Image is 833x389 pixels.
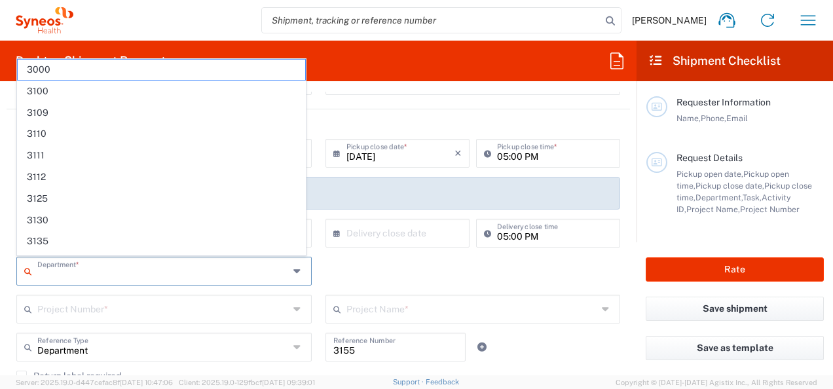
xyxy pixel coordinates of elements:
a: Feedback [426,378,459,386]
button: Rate [646,257,824,282]
a: Support [393,378,426,386]
span: Task, [743,193,762,202]
span: 3135 [18,231,305,251]
span: 3111 [18,145,305,166]
span: Department, [695,193,743,202]
span: Project Name, [686,204,740,214]
span: 3109 [18,103,305,123]
span: Pickup close date, [695,181,764,191]
button: Save shipment [646,297,824,321]
span: 3110 [18,124,305,144]
label: Return label required [16,371,121,381]
span: 3130 [18,210,305,231]
span: Request Details [676,153,743,163]
i: × [454,143,462,164]
span: 3136 [18,253,305,273]
button: Save as template [646,336,824,360]
span: Pickup open date, [676,169,743,179]
input: Shipment, tracking or reference number [262,8,601,33]
a: Add Reference [473,338,491,356]
span: Server: 2025.19.0-d447cefac8f [16,379,173,386]
span: Client: 2025.19.0-129fbcf [179,379,315,386]
span: Requester Information [676,97,771,107]
span: [DATE] 09:39:01 [262,379,315,386]
span: 3112 [18,167,305,187]
span: Name, [676,113,701,123]
span: Copyright © [DATE]-[DATE] Agistix Inc., All Rights Reserved [616,377,817,388]
span: [PERSON_NAME] [632,14,707,26]
span: Project Number [740,204,800,214]
h2: Desktop Shipment Request [16,53,166,69]
span: Email [726,113,748,123]
span: 3125 [18,189,305,209]
span: Phone, [701,113,726,123]
span: 3100 [18,81,305,102]
span: [DATE] 10:47:06 [120,379,173,386]
h2: Shipment Checklist [648,53,781,69]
